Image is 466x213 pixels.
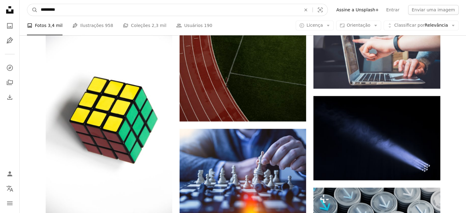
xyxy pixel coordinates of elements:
a: Assine a Unsplash+ [333,5,383,15]
button: Limpar [299,4,313,16]
span: Orientação [347,23,370,28]
button: Pesquise na Unsplash [27,4,38,16]
a: Histórico de downloads [4,91,16,103]
span: 2,3 mil [152,22,166,29]
a: Ilustrações 958 [72,16,113,36]
a: uma vista aérea de um gol de futebol em um campo de futebol [180,32,306,38]
a: Entrar / Cadastrar-se [4,168,16,180]
a: Ilustrações [4,34,16,47]
form: Pesquise conteúdo visual em todo o site [27,4,328,16]
a: Usuários 190 [176,16,212,36]
a: pessoa usando laptop [313,44,440,49]
img: pessoa usando laptop [313,4,440,88]
span: Licença [306,23,323,28]
button: Classificar porRelevância [384,21,459,31]
a: um cubo mágico sentado em cima de uma mesa branca [46,118,172,124]
img: depth of field photography of man playing chess [180,129,306,213]
button: Idioma [4,182,16,195]
button: Enviar uma imagem [408,5,459,15]
span: 958 [105,22,113,29]
button: Pesquisa visual [313,4,328,16]
a: Fotos [4,20,16,32]
a: depth of field photography of man playing chess [180,168,306,173]
a: Entrar [382,5,403,15]
a: fotografia de luz pontual acesa [313,135,440,141]
img: fotografia de luz pontual acesa [313,96,440,180]
a: Coleções [4,76,16,89]
button: Licença [296,21,333,31]
span: 190 [204,22,212,29]
a: Início — Unsplash [4,4,16,17]
span: Classificar por [394,23,425,28]
a: Explorar [4,62,16,74]
span: Relevância [394,23,448,29]
button: Orientação [336,21,381,31]
button: Menu [4,197,16,209]
a: Coleções 2,3 mil [123,16,166,36]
